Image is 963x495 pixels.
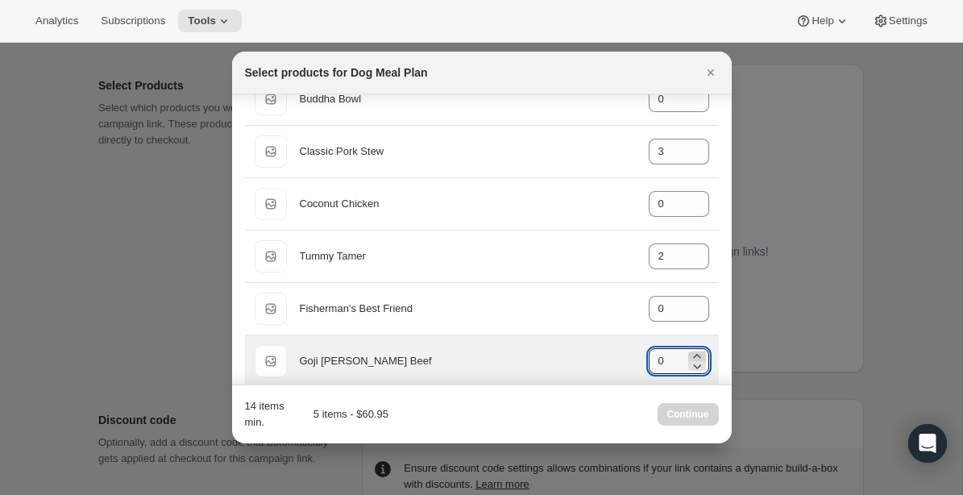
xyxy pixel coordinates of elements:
span: Tools [188,15,216,27]
span: Subscriptions [101,15,165,27]
span: Help [811,15,833,27]
div: Fisherman's Best Friend [300,301,636,317]
button: Settings [863,10,937,32]
button: Subscriptions [91,10,175,32]
button: Close [699,61,722,84]
div: Goji [PERSON_NAME] Beef [300,353,636,369]
button: Tools [178,10,242,32]
span: Analytics [35,15,78,27]
div: Classic Pork Stew [300,144,636,160]
div: 5 items - $60.95 [293,406,388,422]
div: 14 items min. [245,398,287,431]
button: Analytics [26,10,88,32]
div: Open Intercom Messenger [908,424,947,463]
div: Coconut Chicken [300,196,636,212]
div: Tummy Tamer [300,248,636,264]
span: Settings [889,15,928,27]
div: Buddha Bowl [300,91,636,107]
h2: Select products for Dog Meal Plan [245,64,428,81]
button: Help [786,10,859,32]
